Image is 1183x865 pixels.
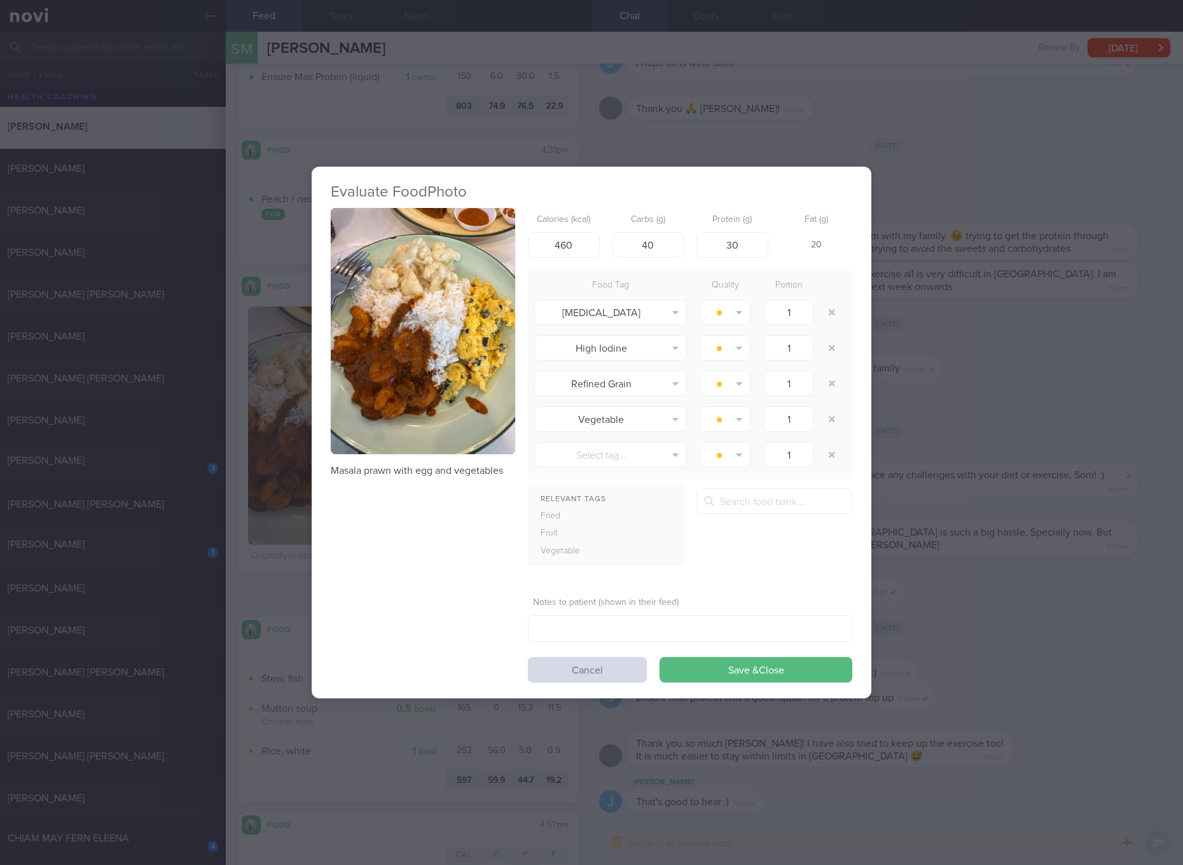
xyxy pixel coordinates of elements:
[534,371,687,396] button: Refined Grain
[702,214,763,226] label: Protein (g)
[618,214,679,226] label: Carbs (g)
[533,597,847,609] label: Notes to patient (shown in their feed)
[534,335,687,361] button: High Iodine
[763,300,814,325] input: 1.0
[528,657,647,682] button: Cancel
[528,508,609,525] div: Fried
[528,492,684,508] div: Relevant Tags
[786,214,848,226] label: Fat (g)
[763,406,814,432] input: 1.0
[693,277,757,294] div: Quality
[696,488,852,514] input: Search food bank...
[696,232,768,258] input: 9
[528,277,693,294] div: Food Tag
[660,657,852,682] button: Save &Close
[612,232,684,258] input: 33
[528,525,609,543] div: Fruit
[533,214,595,226] label: Calories (kcal)
[781,232,853,259] div: 20
[331,464,515,477] p: Masala prawn with egg and vegetables
[534,406,687,432] button: Vegetable
[534,300,687,325] button: [MEDICAL_DATA]
[331,208,515,454] img: Masala prawn with egg and vegetables
[331,183,852,202] h2: Evaluate Food Photo
[757,277,820,294] div: Portion
[534,442,687,467] button: Select tag...
[763,371,814,396] input: 1.0
[763,335,814,361] input: 1.0
[763,442,814,467] input: 1.0
[528,232,600,258] input: 250
[528,543,609,560] div: Vegetable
